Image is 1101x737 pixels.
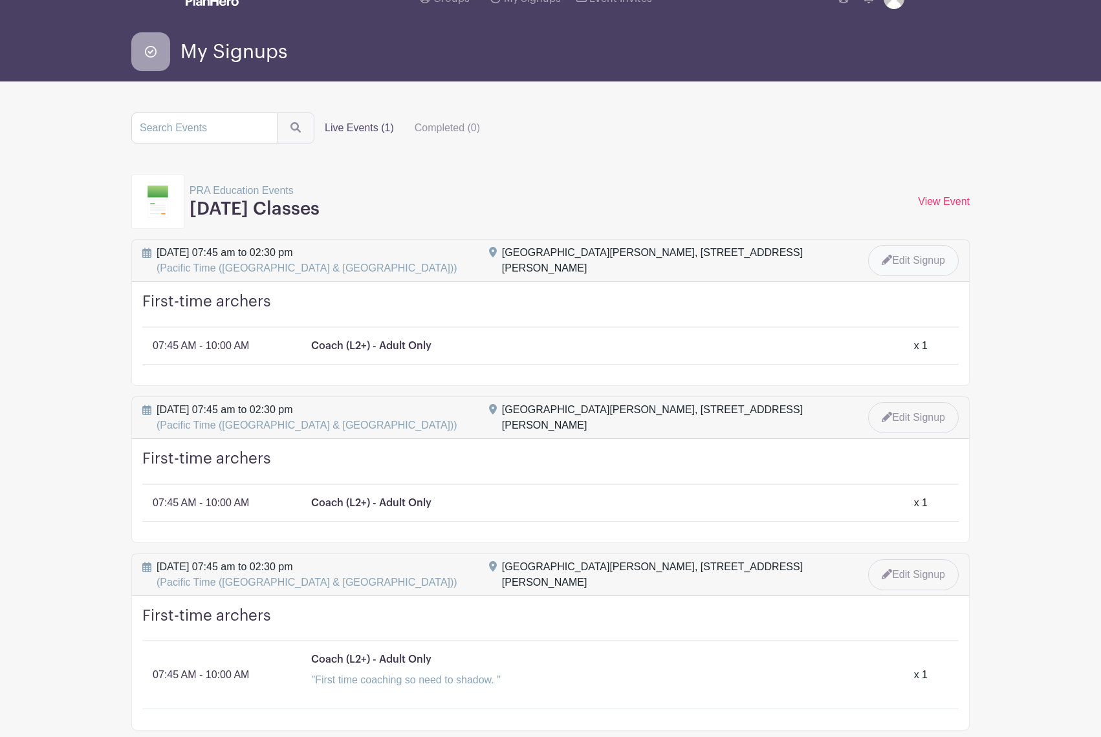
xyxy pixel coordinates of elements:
[868,402,959,433] a: Edit Signup
[153,338,249,354] p: 07:45 AM - 10:00 AM
[190,198,320,220] h3: [DATE] Classes
[502,559,810,590] div: [GEOGRAPHIC_DATA][PERSON_NAME], [STREET_ADDRESS][PERSON_NAME]
[502,402,810,433] div: [GEOGRAPHIC_DATA][PERSON_NAME], [STREET_ADDRESS][PERSON_NAME]
[153,667,249,683] p: 07:45 AM - 10:00 AM
[157,245,457,276] span: [DATE] 07:45 am to 02:30 pm
[914,338,928,354] div: x 1
[131,112,278,144] input: Search Events
[502,245,810,276] div: [GEOGRAPHIC_DATA][PERSON_NAME], [STREET_ADDRESS][PERSON_NAME]
[914,667,928,683] div: x 1
[157,420,457,431] span: (Pacific Time ([GEOGRAPHIC_DATA] & [GEOGRAPHIC_DATA]))
[314,115,490,141] div: filters
[157,262,457,273] span: (Pacific Time ([GEOGRAPHIC_DATA] & [GEOGRAPHIC_DATA]))
[314,115,404,141] label: Live Events (1)
[404,115,490,141] label: Completed (0)
[868,245,959,276] a: Edit Signup
[153,495,249,511] p: 07:45 AM - 10:00 AM
[157,559,457,590] span: [DATE] 07:45 am to 02:30 pm
[147,186,168,218] img: template4-4fa77872b5a3156684b3ceb5b8e0c93b307171881f4eefff150f5694a20bdfd8.svg
[180,41,287,63] span: My Signups
[311,652,500,667] p: Coach (L2+) - Adult Only
[190,183,320,198] p: PRA Education Events
[311,672,500,688] div: "First time coaching so need to shadow. "
[157,402,457,433] span: [DATE] 07:45 am to 02:30 pm
[311,495,431,511] p: Coach (L2+) - Adult Only
[311,338,431,354] p: Coach (L2+) - Adult Only
[914,495,928,511] div: x 1
[142,449,959,485] h4: First-time archers
[868,559,959,590] a: Edit Signup
[142,292,959,328] h4: First-time archers
[157,577,457,588] span: (Pacific Time ([GEOGRAPHIC_DATA] & [GEOGRAPHIC_DATA]))
[918,196,970,207] a: View Event
[142,606,959,642] h4: First-time archers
